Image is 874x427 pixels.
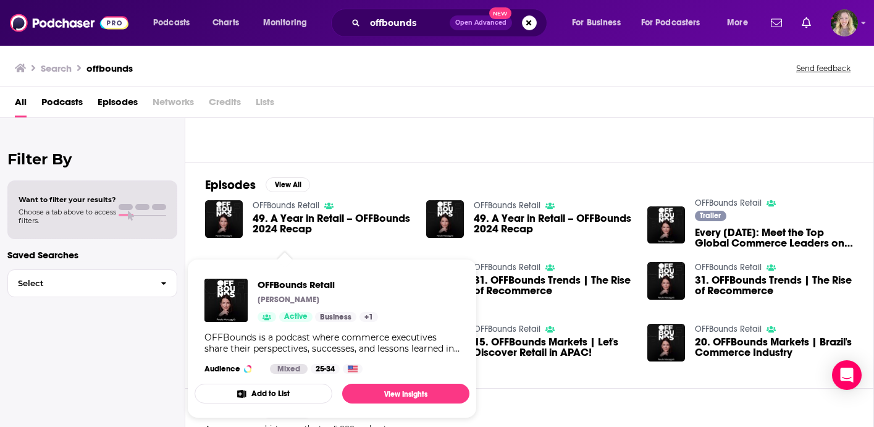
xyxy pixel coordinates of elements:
a: Show notifications dropdown [766,12,787,33]
button: open menu [145,13,206,33]
a: Active [279,312,313,322]
a: Show notifications dropdown [797,12,816,33]
span: Select [8,279,151,287]
span: Every [DATE]: Meet the Top Global Commerce Leaders on OFFBounds [695,227,854,248]
span: Credits [209,92,241,117]
a: All [15,92,27,117]
a: Business [315,312,356,322]
img: Every Tuesday: Meet the Top Global Commerce Leaders on OFFBounds [647,206,685,244]
a: +1 [359,312,378,322]
button: View All [266,177,310,192]
span: New [489,7,511,19]
a: 15. OFFBounds Markets | Let's Discover Retail in APAC! [474,337,632,358]
span: Choose a tab above to access filters. [19,208,116,225]
span: Monitoring [263,14,307,32]
button: open menu [254,13,323,33]
span: More [727,14,748,32]
a: OFFBounds Retail [258,279,378,290]
a: OFFBounds Retail [695,324,762,334]
div: Mixed [270,364,308,374]
button: open menu [718,13,763,33]
a: OFFBounds Retail [474,262,540,273]
p: [PERSON_NAME] [258,295,319,305]
button: Add to List [195,384,332,404]
div: Search podcasts, credits, & more... [343,9,559,37]
a: 31. OFFBounds Trends | The Rise of Recommerce [474,275,632,296]
a: OFFBounds Retail [695,198,762,208]
h3: Search [41,62,72,74]
img: User Profile [831,9,858,36]
img: Podchaser - Follow, Share and Rate Podcasts [10,11,128,35]
div: Open Intercom Messenger [832,360,862,390]
span: Lists [256,92,274,117]
h2: Episodes [205,177,256,193]
button: open menu [563,13,636,33]
span: For Business [572,14,621,32]
a: 31. OFFBounds Trends | The Rise of Recommerce [695,275,854,296]
a: 20. OFFBounds Markets | Brazil's Commerce Industry [695,337,854,358]
img: 49. A Year in Retail – OFFBounds 2024 Recap [205,200,243,238]
button: Open AdvancedNew [450,15,512,30]
a: EpisodesView All [205,177,310,193]
button: Send feedback [792,63,854,74]
a: 49. A Year in Retail – OFFBounds 2024 Recap [253,213,411,234]
a: Podcasts [41,92,83,117]
img: 49. A Year in Retail – OFFBounds 2024 Recap [426,200,464,238]
button: open menu [633,13,718,33]
button: Show profile menu [831,9,858,36]
div: 25-34 [311,364,340,374]
img: 20. OFFBounds Markets | Brazil's Commerce Industry [647,324,685,361]
span: Active [284,311,308,323]
p: Saved Searches [7,249,177,261]
h3: offbounds [86,62,133,74]
span: Charts [212,14,239,32]
span: Logged in as lauren19365 [831,9,858,36]
h2: Filter By [7,150,177,168]
img: OFFBounds Retail [204,279,248,322]
a: Episodes [98,92,138,117]
span: Open Advanced [455,20,506,26]
a: 49. A Year in Retail – OFFBounds 2024 Recap [474,213,632,234]
a: Every Tuesday: Meet the Top Global Commerce Leaders on OFFBounds [695,227,854,248]
a: OFFBounds Retail [253,200,319,211]
span: Podcasts [153,14,190,32]
a: OFFBounds Retail [695,262,762,273]
h3: Audience [204,364,260,374]
span: For Podcasters [641,14,700,32]
span: Want to filter your results? [19,195,116,204]
a: OFFBounds Retail [474,200,540,211]
span: Trailer [700,212,721,219]
button: Select [7,269,177,297]
a: Charts [204,13,246,33]
img: 31. OFFBounds Trends | The Rise of Recommerce [647,262,685,300]
a: View Insights [342,384,469,404]
div: OFFBounds is a podcast where commerce executives share their perspectives, successes, and lessons... [204,332,460,354]
a: OFFBounds Retail [474,324,540,334]
input: Search podcasts, credits, & more... [365,13,450,33]
span: Networks [153,92,194,117]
